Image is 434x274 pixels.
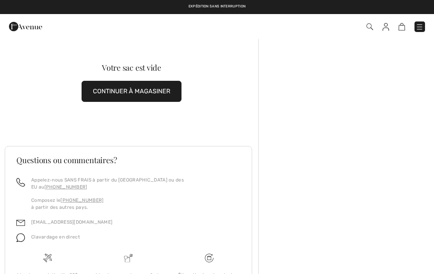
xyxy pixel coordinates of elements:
span: Clavardage en direct [31,234,80,240]
a: [PHONE_NUMBER] [60,197,103,203]
p: Appelez-nous SANS FRAIS à partir du [GEOGRAPHIC_DATA] ou des EU au [31,176,240,190]
img: Livraison promise sans frais de dédouanement surprise&nbsp;! [124,254,133,262]
a: [EMAIL_ADDRESS][DOMAIN_NAME] [31,219,112,225]
img: Menu [416,23,423,31]
img: Panier d'achat [398,23,405,30]
img: email [16,219,25,227]
div: Votre sac est vide [18,64,246,71]
a: [PHONE_NUMBER] [44,184,87,190]
p: Composez le à partir des autres pays. [31,197,240,211]
img: call [16,178,25,187]
img: Livraison gratuite dès 99$ [43,254,52,262]
button: CONTINUER À MAGASINER [82,81,181,102]
img: 1ère Avenue [9,19,42,34]
a: 1ère Avenue [9,22,42,30]
h3: Questions ou commentaires? [16,156,240,164]
img: Mes infos [382,23,389,31]
img: Recherche [366,23,373,30]
img: Livraison gratuite dès 99$ [205,254,213,262]
img: chat [16,233,25,242]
